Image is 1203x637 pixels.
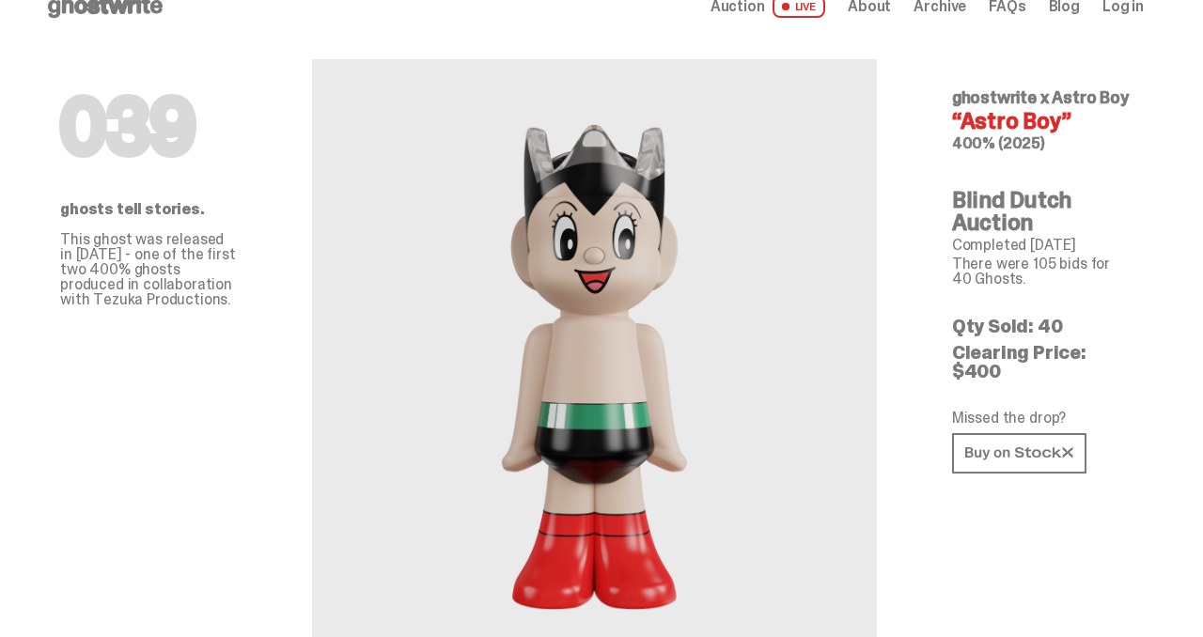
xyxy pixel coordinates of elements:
[60,202,237,217] p: ghosts tell stories.
[60,232,237,307] p: This ghost was released in [DATE] - one of the first two 400% ghosts produced in collaboration wi...
[952,238,1129,253] p: Completed [DATE]
[952,86,1129,109] span: ghostwrite x Astro Boy
[60,89,237,164] h1: 039
[952,343,1129,381] p: Clearing Price: $400
[952,317,1129,335] p: Qty Sold: 40
[952,133,1045,153] span: 400% (2025)
[952,110,1129,132] h4: “Astro Boy”
[952,411,1129,426] p: Missed the drop?
[952,189,1129,234] h4: Blind Dutch Auction
[952,256,1129,287] p: There were 105 bids for 40 Ghosts.
[483,104,707,621] img: Astro Boy&ldquo;Astro Boy&rdquo;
